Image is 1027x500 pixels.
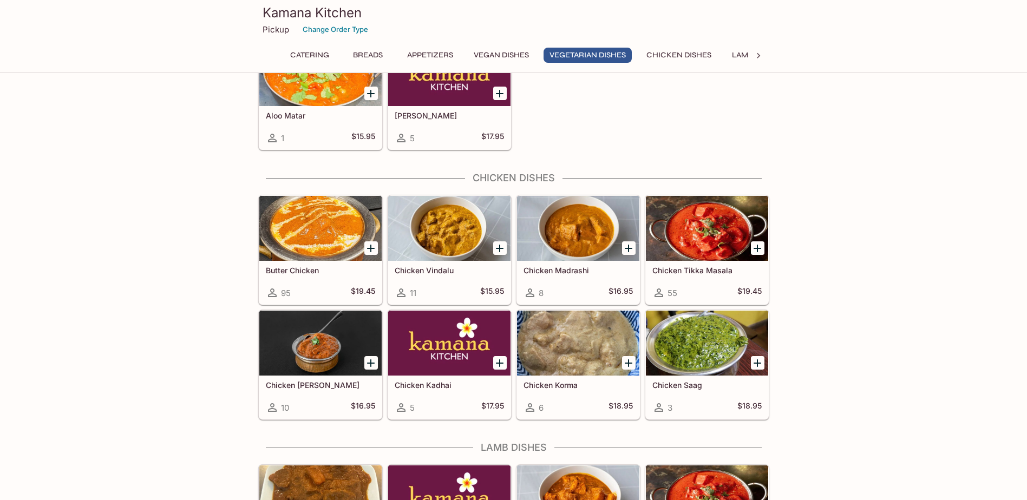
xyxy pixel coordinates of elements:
[259,41,382,150] a: Aloo Matar1$15.95
[646,196,768,261] div: Chicken Tikka Masala
[539,403,544,413] span: 6
[281,288,291,298] span: 95
[388,196,511,261] div: Chicken Vindalu
[364,356,378,370] button: Add Chicken Curry
[645,195,769,305] a: Chicken Tikka Masala55$19.45
[524,266,633,275] h5: Chicken Madrashi
[517,196,639,261] div: Chicken Madrashi
[263,4,765,21] h3: Kamana Kitchen
[388,41,511,150] a: [PERSON_NAME]5$17.95
[388,311,511,376] div: Chicken Kadhai
[351,286,375,299] h5: $19.45
[622,356,636,370] button: Add Chicken Korma
[737,401,762,414] h5: $18.95
[517,311,639,376] div: Chicken Korma
[344,48,393,63] button: Breads
[737,286,762,299] h5: $19.45
[259,311,382,376] div: Chicken Curry
[544,48,632,63] button: Vegetarian Dishes
[410,288,416,298] span: 11
[640,48,717,63] button: Chicken Dishes
[266,380,375,390] h5: Chicken [PERSON_NAME]
[364,87,378,100] button: Add Aloo Matar
[259,41,382,106] div: Aloo Matar
[726,48,788,63] button: Lamb Dishes
[395,111,504,120] h5: [PERSON_NAME]
[284,48,335,63] button: Catering
[609,286,633,299] h5: $16.95
[266,111,375,120] h5: Aloo Matar
[652,380,762,390] h5: Chicken Saag
[351,131,375,144] h5: $15.95
[266,266,375,275] h5: Butter Chicken
[668,403,672,413] span: 3
[539,288,544,298] span: 8
[751,356,764,370] button: Add Chicken Saag
[493,241,507,255] button: Add Chicken Vindalu
[516,195,640,305] a: Chicken Madrashi8$16.95
[388,195,511,305] a: Chicken Vindalu11$15.95
[481,401,504,414] h5: $17.95
[652,266,762,275] h5: Chicken Tikka Masala
[668,288,677,298] span: 55
[410,403,415,413] span: 5
[493,87,507,100] button: Add Daal Makhni
[364,241,378,255] button: Add Butter Chicken
[622,241,636,255] button: Add Chicken Madrashi
[524,380,633,390] h5: Chicken Korma
[401,48,459,63] button: Appetizers
[258,442,769,453] h4: Lamb Dishes
[351,401,375,414] h5: $16.95
[609,401,633,414] h5: $18.95
[259,310,382,419] a: Chicken [PERSON_NAME]10$16.95
[298,21,373,38] button: Change Order Type
[395,266,504,275] h5: Chicken Vindalu
[395,380,504,390] h5: Chicken Kadhai
[281,403,289,413] span: 10
[480,286,504,299] h5: $15.95
[516,310,640,419] a: Chicken Korma6$18.95
[263,24,289,35] p: Pickup
[281,133,284,143] span: 1
[751,241,764,255] button: Add Chicken Tikka Masala
[259,196,382,261] div: Butter Chicken
[646,311,768,376] div: Chicken Saag
[410,133,415,143] span: 5
[645,310,769,419] a: Chicken Saag3$18.95
[468,48,535,63] button: Vegan Dishes
[259,195,382,305] a: Butter Chicken95$19.45
[481,131,504,144] h5: $17.95
[388,310,511,419] a: Chicken Kadhai5$17.95
[258,172,769,184] h4: Chicken Dishes
[493,356,507,370] button: Add Chicken Kadhai
[388,41,511,106] div: Daal Makhni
